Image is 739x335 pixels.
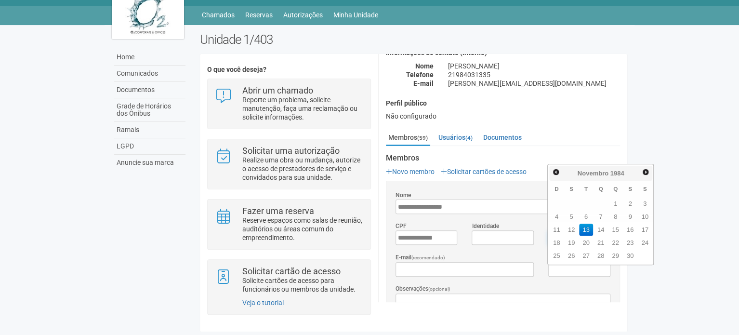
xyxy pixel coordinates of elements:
div: 21984031335 [441,70,627,79]
a: 9 [623,211,637,223]
strong: Nome [415,62,434,70]
span: (recomendado) [411,255,445,260]
a: 22 [608,237,622,249]
a: 15 [608,224,622,236]
strong: Abrir um chamado [242,85,313,95]
a: Reservas [245,8,273,22]
span: Domingo [554,186,558,192]
strong: E-mail [413,80,434,87]
a: Documentos [481,130,524,145]
small: (4) [465,134,473,141]
a: 16 [623,224,637,236]
a: Ramais [114,122,185,138]
p: Realize uma obra ou mudança, autorize o acesso de prestadores de serviço e convidados para sua un... [242,156,363,182]
h2: Unidade 1/403 [200,32,627,47]
a: Documentos [114,82,185,98]
a: 13 [579,224,593,236]
a: Comunicados [114,66,185,82]
span: Anterior [552,168,560,176]
a: 19 [565,237,579,249]
a: 3 [638,198,652,210]
a: 20 [579,237,593,249]
strong: Solicitar cartão de acesso [242,266,341,276]
a: 8 [608,211,622,223]
a: 4 [550,211,564,223]
label: Observações [396,284,450,294]
span: 1984 [610,170,624,177]
a: Solicitar uma autorização Realize uma obra ou mudança, autorize o acesso de prestadores de serviç... [215,147,363,182]
p: Reporte um problema, solicite manutenção, faça uma reclamação ou solicite informações. [242,95,363,121]
span: Sexta [628,186,632,192]
span: Quinta [613,186,618,192]
strong: Fazer uma reserva [242,206,314,216]
a: Grade de Horários dos Ônibus [114,98,185,122]
a: Home [114,49,185,66]
small: (59) [417,134,428,141]
a: Usuários(4) [436,130,475,145]
a: 6 [579,211,593,223]
a: 12 [565,224,579,236]
a: 26 [565,250,579,262]
a: Minha Unidade [333,8,378,22]
a: Fazer uma reserva Reserve espaços como salas de reunião, auditórios ou áreas comum do empreendime... [215,207,363,242]
label: CPF [396,222,407,230]
span: Terça [584,186,588,192]
a: LGPD [114,138,185,155]
span: Novembro [578,170,608,177]
a: 24 [638,237,652,249]
span: Quarta [598,186,603,192]
a: 17 [638,224,652,236]
a: 29 [608,250,622,262]
a: 30 [623,250,637,262]
p: Solicite cartões de acesso para funcionários ou membros da unidade. [242,276,363,294]
a: Solicitar cartão de acesso Solicite cartões de acesso para funcionários ou membros da unidade. [215,267,363,294]
a: 2 [623,198,637,210]
a: 28 [594,250,608,262]
a: Abrir um chamado Reporte um problema, solicite manutenção, faça uma reclamação ou solicite inform... [215,86,363,121]
span: (opcional) [428,286,450,292]
a: 21 [594,237,608,249]
div: [PERSON_NAME] [441,62,627,70]
a: Anuncie sua marca [114,155,185,171]
label: Identidade [472,222,499,230]
a: Próximo [640,167,651,178]
label: Nome [396,191,411,200]
label: E-mail [396,253,445,262]
span: Próximo [642,168,649,176]
div: [PERSON_NAME][EMAIL_ADDRESS][DOMAIN_NAME] [441,79,627,88]
div: Não configurado [386,112,620,121]
a: 14 [594,224,608,236]
a: Anterior [550,167,561,178]
span: Sábado [643,186,647,192]
a: Veja o tutorial [242,299,284,307]
a: 5 [565,211,579,223]
h4: O que você deseja? [207,66,370,73]
p: Reserve espaços como salas de reunião, auditórios ou áreas comum do empreendimento. [242,216,363,242]
a: 18 [550,237,564,249]
strong: Membros [386,154,620,162]
a: Novo membro [386,168,435,175]
a: 10 [638,211,652,223]
strong: Solicitar uma autorização [242,146,340,156]
h4: Perfil público [386,100,620,107]
span: Segunda [569,186,573,192]
a: Chamados [202,8,235,22]
a: 7 [594,211,608,223]
a: Solicitar cartões de acesso [441,168,527,175]
strong: Telefone [406,71,434,79]
a: Membros(59) [386,130,430,146]
a: 27 [579,250,593,262]
a: 23 [623,237,637,249]
a: Autorizações [283,8,323,22]
a: 11 [550,224,564,236]
a: 25 [550,250,564,262]
a: 1 [608,198,622,210]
